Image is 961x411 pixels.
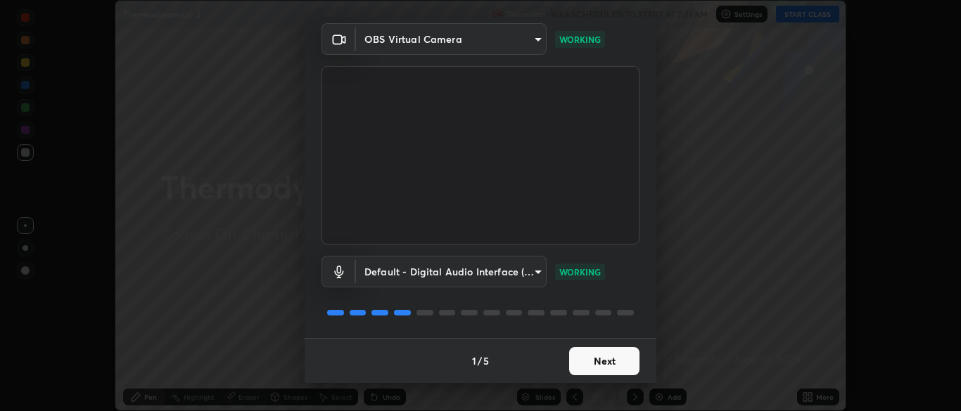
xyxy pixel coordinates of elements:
[483,353,489,368] h4: 5
[472,353,476,368] h4: 1
[559,33,601,46] p: WORKING
[559,266,601,278] p: WORKING
[569,347,639,375] button: Next
[356,23,547,55] div: OBS Virtual Camera
[356,256,547,287] div: OBS Virtual Camera
[478,353,482,368] h4: /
